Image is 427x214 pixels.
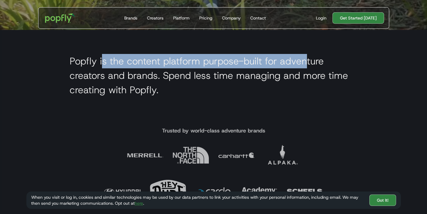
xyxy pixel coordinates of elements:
a: here [135,201,143,206]
a: Brands [122,7,140,28]
a: Get Started [DATE] [332,12,384,24]
div: Contact [250,15,266,21]
h2: Popfly is the content platform purpose-built for adventure creators and brands. Spend less time m... [70,54,358,97]
div: When you visit or log in, cookies and similar technologies may be used by our data partners to li... [31,194,365,206]
div: Creators [147,15,164,21]
a: Platform [171,7,192,28]
a: home [41,9,80,27]
div: Platform [173,15,190,21]
div: Company [222,15,241,21]
a: Got It! [369,195,396,206]
div: Brands [124,15,137,21]
a: Login [314,15,329,21]
div: Login [316,15,326,21]
a: Contact [248,7,268,28]
a: Pricing [197,7,215,28]
div: Pricing [199,15,212,21]
a: Creators [145,7,166,28]
a: Company [220,7,243,28]
h4: Trusted by world-class adventure brands [162,127,265,134]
